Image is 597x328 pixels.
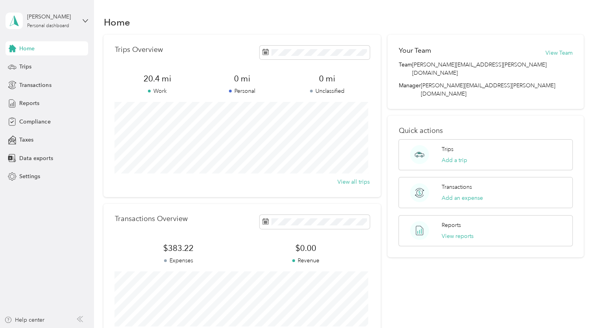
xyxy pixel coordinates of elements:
span: Trips [19,63,31,71]
p: Quick actions [398,127,572,135]
button: View reports [442,232,474,240]
span: [PERSON_NAME][EMAIL_ADDRESS][PERSON_NAME][DOMAIN_NAME] [420,82,555,97]
span: Reports [19,99,39,107]
p: Transactions Overview [114,215,187,223]
p: Revenue [242,256,370,265]
p: Trips [442,145,453,153]
button: Help center [4,316,44,324]
h1: Home [103,18,130,26]
div: [PERSON_NAME] [27,13,76,21]
span: Data exports [19,154,53,162]
p: Personal [200,87,285,95]
span: Manager [398,81,420,98]
span: Compliance [19,118,50,126]
p: Work [114,87,199,95]
iframe: Everlance-gr Chat Button Frame [553,284,597,328]
span: Team [398,61,412,77]
p: Trips Overview [114,46,162,54]
span: Taxes [19,136,33,144]
span: 0 mi [285,73,370,84]
p: Unclassified [285,87,370,95]
span: $383.22 [114,243,242,254]
span: 20.4 mi [114,73,199,84]
button: View Team [545,49,573,57]
p: Transactions [442,183,472,191]
div: Personal dashboard [27,24,69,28]
span: $0.00 [242,243,370,254]
h2: Your Team [398,46,431,55]
p: Expenses [114,256,242,265]
span: Settings [19,172,40,181]
p: Reports [442,221,461,229]
span: Transactions [19,81,51,89]
span: 0 mi [200,73,285,84]
button: Add an expense [442,194,483,202]
span: [PERSON_NAME][EMAIL_ADDRESS][PERSON_NAME][DOMAIN_NAME] [412,61,572,77]
button: Add a trip [442,156,467,164]
button: View all trips [337,178,370,186]
span: Home [19,44,35,53]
